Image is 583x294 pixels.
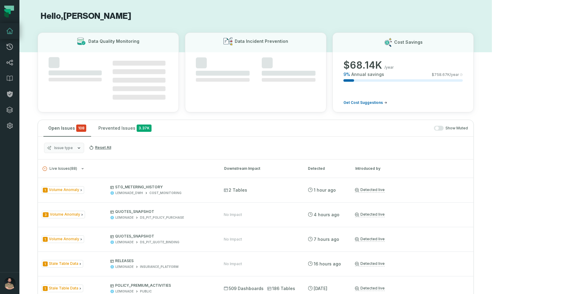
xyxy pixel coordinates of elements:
[38,32,179,112] button: Data Quality Monitoring
[224,187,247,193] span: 2 Tables
[159,126,468,131] div: Show Muted
[115,265,134,269] div: LEMONADE
[355,212,385,217] a: Detected live
[140,289,152,294] div: PUBLIC
[87,143,114,152] button: Reset All
[314,212,339,217] relative-time: Aug 13, 2025, 2:17 PM GMT+4
[140,265,179,269] div: INSURANCE_PLATFORM
[351,71,384,77] span: Annual savings
[115,215,134,220] div: LEMONADE
[42,186,84,194] span: Issue Type
[115,289,134,294] div: LEMONADE
[44,143,84,153] button: Issue type
[110,258,213,263] p: RELEASES
[384,65,394,70] span: /year
[235,38,288,44] h3: Data Incident Prevention
[76,125,86,132] span: critical issues and errors combined
[224,262,242,266] div: No Impact
[140,215,184,220] div: DS_PIT_POLICY_PURCHASE
[314,286,327,291] relative-time: Aug 12, 2025, 2:57 AM GMT+4
[115,240,134,244] div: LEMONADE
[343,71,350,77] span: 9 %
[343,59,382,71] span: $ 68.14K
[43,166,213,171] button: Live Issues(88)
[149,191,182,195] div: COST_MONITORING
[43,212,49,217] span: Severity
[43,166,77,171] span: Live Issues ( 88 )
[224,285,264,292] span: 509 Dashboards
[42,235,84,243] span: Issue Type
[115,191,143,195] div: LEMONADE_DWH
[43,120,91,136] button: Open Issues
[140,240,179,244] div: DS_PIT_QUOTE_BINDING
[185,32,326,112] button: Data Incident Prevention
[43,262,48,266] span: Severity
[224,166,297,171] div: Downstream Impact
[355,286,385,291] a: Detected live
[314,237,339,242] relative-time: Aug 13, 2025, 11:22 AM GMT+4
[355,166,469,171] div: Introduced by
[343,100,383,105] span: Get Cost Suggestions
[308,166,344,171] div: Detected
[43,188,48,193] span: Severity
[224,212,242,217] div: No Impact
[314,261,341,266] relative-time: Aug 13, 2025, 2:29 AM GMT+4
[332,32,474,112] button: Cost Savings$68.14K/year9%Annual savings$758.67K/yearGet Cost Suggestions
[432,72,459,77] span: $ 758.67K /year
[343,100,387,105] a: Get Cost Suggestions
[394,39,423,45] h3: Cost Savings
[224,237,242,242] div: No Impact
[110,185,213,190] p: STG_METERING_HISTORY
[137,125,152,132] span: 3.37K
[355,237,385,242] a: Detected live
[43,237,48,242] span: Severity
[4,277,16,289] img: avatar of Norayr Gevorgyan
[355,261,385,266] a: Detected live
[54,145,73,150] span: Issue type
[42,285,83,292] span: Issue Type
[43,286,48,291] span: Severity
[355,187,385,193] a: Detected live
[110,234,213,239] p: QUOTES_SNAPSHOT
[42,211,85,218] span: Issue Type
[42,260,83,268] span: Issue Type
[267,285,295,292] span: 186 Tables
[94,120,156,136] button: Prevented Issues
[88,38,139,44] h3: Data Quality Monitoring
[314,187,336,193] relative-time: Aug 13, 2025, 5:07 PM GMT+4
[38,11,474,22] h1: Hello, [PERSON_NAME]
[110,209,213,214] p: QUOTES_SNAPSHOT
[110,283,213,288] p: POLICY_PREMIUM_ACTIVITIES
